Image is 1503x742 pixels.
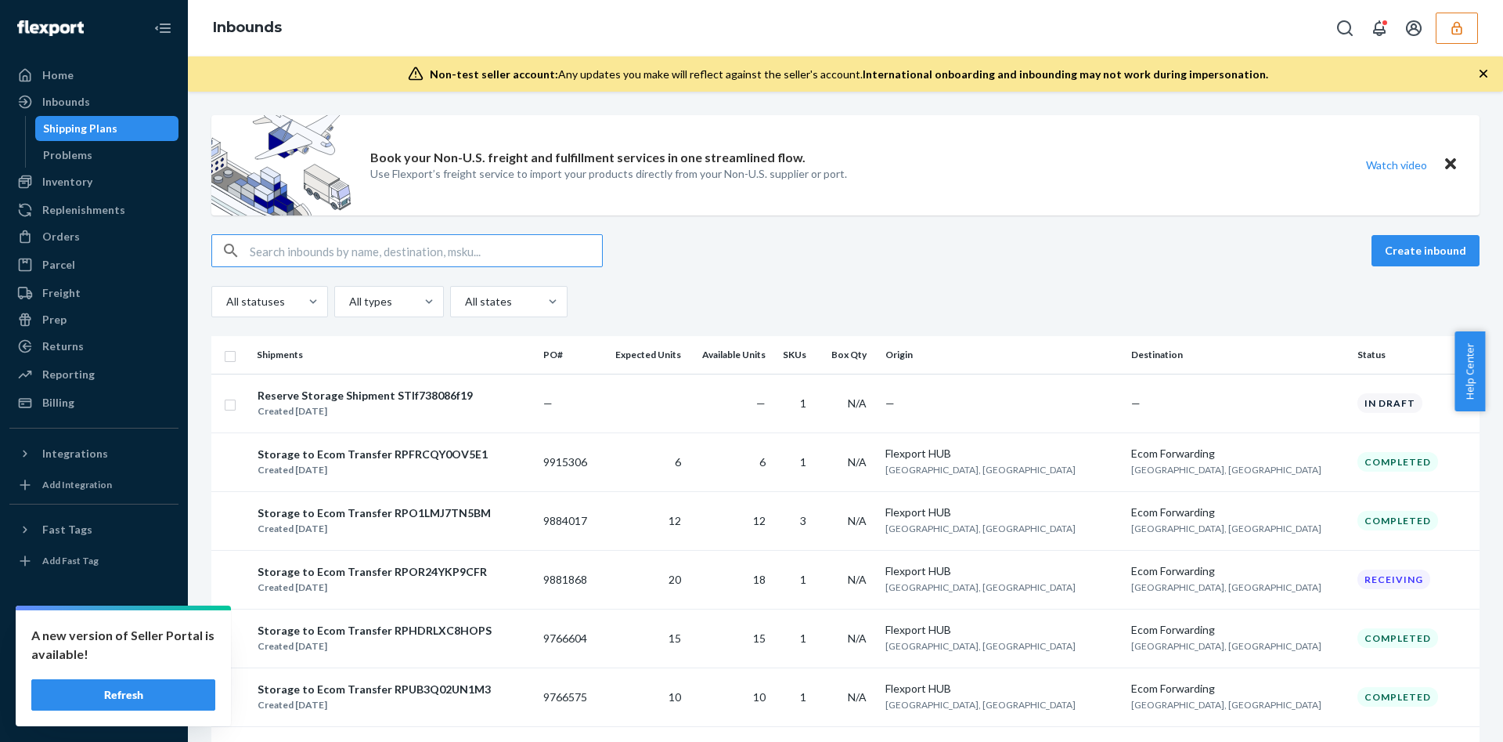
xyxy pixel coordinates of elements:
[1329,13,1361,44] button: Open Search Box
[35,116,179,141] a: Shipping Plans
[848,632,867,645] span: N/A
[35,143,179,168] a: Problems
[9,334,178,359] a: Returns
[42,94,90,110] div: Inbounds
[9,441,178,466] button: Integrations
[753,690,766,704] span: 10
[9,390,178,415] a: Billing
[42,229,80,244] div: Orders
[258,447,488,462] div: Storage to Ecom Transfer RPFRCQY0OV5E1
[687,336,772,374] th: Available Units
[1357,570,1430,589] div: Receiving
[9,281,178,306] a: Freight
[848,396,867,410] span: N/A
[370,149,806,167] p: Book your Non-U.S. freight and fulfillment services in one streamlined flow.
[1131,681,1345,697] div: Ecom Forwarding
[9,548,178,574] a: Add Fast Tag
[669,573,681,586] span: 20
[753,632,766,645] span: 15
[800,573,806,586] span: 1
[258,462,488,478] div: Created [DATE]
[43,147,92,163] div: Problems
[885,681,1119,697] div: Flexport HUB
[258,404,473,419] div: Created [DATE]
[759,455,766,469] span: 6
[1131,396,1141,410] span: —
[1351,336,1480,374] th: Status
[225,294,226,309] input: All statuses
[147,13,178,44] button: Close Navigation
[863,67,1268,81] span: International onboarding and inbounding may not work during impersonation.
[1364,13,1395,44] button: Open notifications
[348,294,349,309] input: All types
[819,336,879,374] th: Box Qty
[258,639,492,654] div: Created [DATE]
[537,668,600,726] td: 9766575
[675,455,681,469] span: 6
[800,632,806,645] span: 1
[543,396,553,410] span: —
[430,67,558,81] span: Non-test seller account:
[1357,628,1438,648] div: Completed
[1356,154,1437,176] button: Watch video
[42,395,74,411] div: Billing
[885,446,1119,461] div: Flexport HUB
[9,517,178,542] button: Fast Tags
[42,202,125,218] div: Replenishments
[250,235,602,266] input: Search inbounds by name, destination, msku...
[42,554,99,567] div: Add Fast Tag
[9,252,178,277] a: Parcel
[885,581,1076,593] span: [GEOGRAPHIC_DATA], [GEOGRAPHIC_DATA]
[9,197,178,223] a: Replenishments
[1440,154,1461,176] button: Close
[42,478,112,491] div: Add Integration
[1131,464,1321,476] span: [GEOGRAPHIC_DATA], [GEOGRAPHIC_DATA]
[258,505,491,521] div: Storage to Ecom Transfer RPO1LMJ7TN5BM
[9,224,178,249] a: Orders
[885,505,1119,520] div: Flexport HUB
[1454,331,1485,411] button: Help Center
[430,67,1268,82] div: Any updates you make will reflect against the seller's account.
[258,623,492,639] div: Storage to Ecom Transfer RPHDRLXC8HOPS
[1357,687,1438,707] div: Completed
[17,20,84,36] img: Flexport logo
[1357,511,1438,530] div: Completed
[885,622,1119,638] div: Flexport HUB
[537,433,600,491] td: 9915306
[848,573,867,586] span: N/A
[537,491,600,550] td: 9884017
[1131,523,1321,534] span: [GEOGRAPHIC_DATA], [GEOGRAPHIC_DATA]
[848,455,867,469] span: N/A
[42,174,92,190] div: Inventory
[42,522,92,537] div: Fast Tags
[250,336,537,374] th: Shipments
[258,388,473,404] div: Reserve Storage Shipment STIf738086f19
[1371,235,1480,266] button: Create inbound
[258,521,491,537] div: Created [DATE]
[800,396,806,410] span: 1
[42,312,67,328] div: Prep
[1131,505,1345,520] div: Ecom Forwarding
[463,294,465,309] input: All states
[1131,581,1321,593] span: [GEOGRAPHIC_DATA], [GEOGRAPHIC_DATA]
[800,455,806,469] span: 1
[9,698,178,723] button: Give Feedback
[258,580,487,595] div: Created [DATE]
[669,514,681,527] span: 12
[9,63,178,88] a: Home
[213,19,282,36] a: Inbounds
[370,166,847,182] p: Use Flexport’s freight service to import your products directly from your Non-U.S. supplier or port.
[885,396,895,410] span: —
[885,563,1119,579] div: Flexport HUB
[1131,699,1321,711] span: [GEOGRAPHIC_DATA], [GEOGRAPHIC_DATA]
[848,514,867,527] span: N/A
[42,338,84,354] div: Returns
[9,618,178,643] a: Settings
[9,362,178,387] a: Reporting
[9,472,178,498] a: Add Integration
[537,336,600,374] th: PO#
[258,564,487,580] div: Storage to Ecom Transfer RPOR24YKP9CFR
[42,367,95,382] div: Reporting
[43,121,117,136] div: Shipping Plans
[848,690,867,704] span: N/A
